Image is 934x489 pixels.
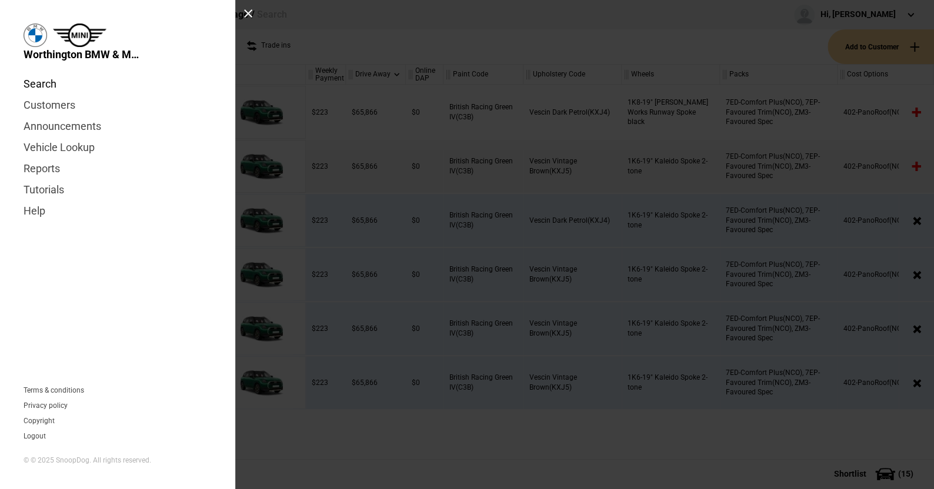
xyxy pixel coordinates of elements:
[24,95,212,116] a: Customers
[24,402,68,409] a: Privacy policy
[24,200,212,222] a: Help
[24,179,212,200] a: Tutorials
[24,387,84,394] a: Terms & conditions
[53,24,106,47] img: mini.png
[24,24,47,47] img: bmw.png
[24,137,212,158] a: Vehicle Lookup
[24,158,212,179] a: Reports
[24,433,46,440] button: Logout
[24,455,212,465] div: © © 2025 SnoopDog. All rights reserved.
[24,116,212,137] a: Announcements
[24,47,141,62] span: Worthington BMW & MINI Garage
[24,73,212,95] a: Search
[24,417,55,424] a: Copyright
